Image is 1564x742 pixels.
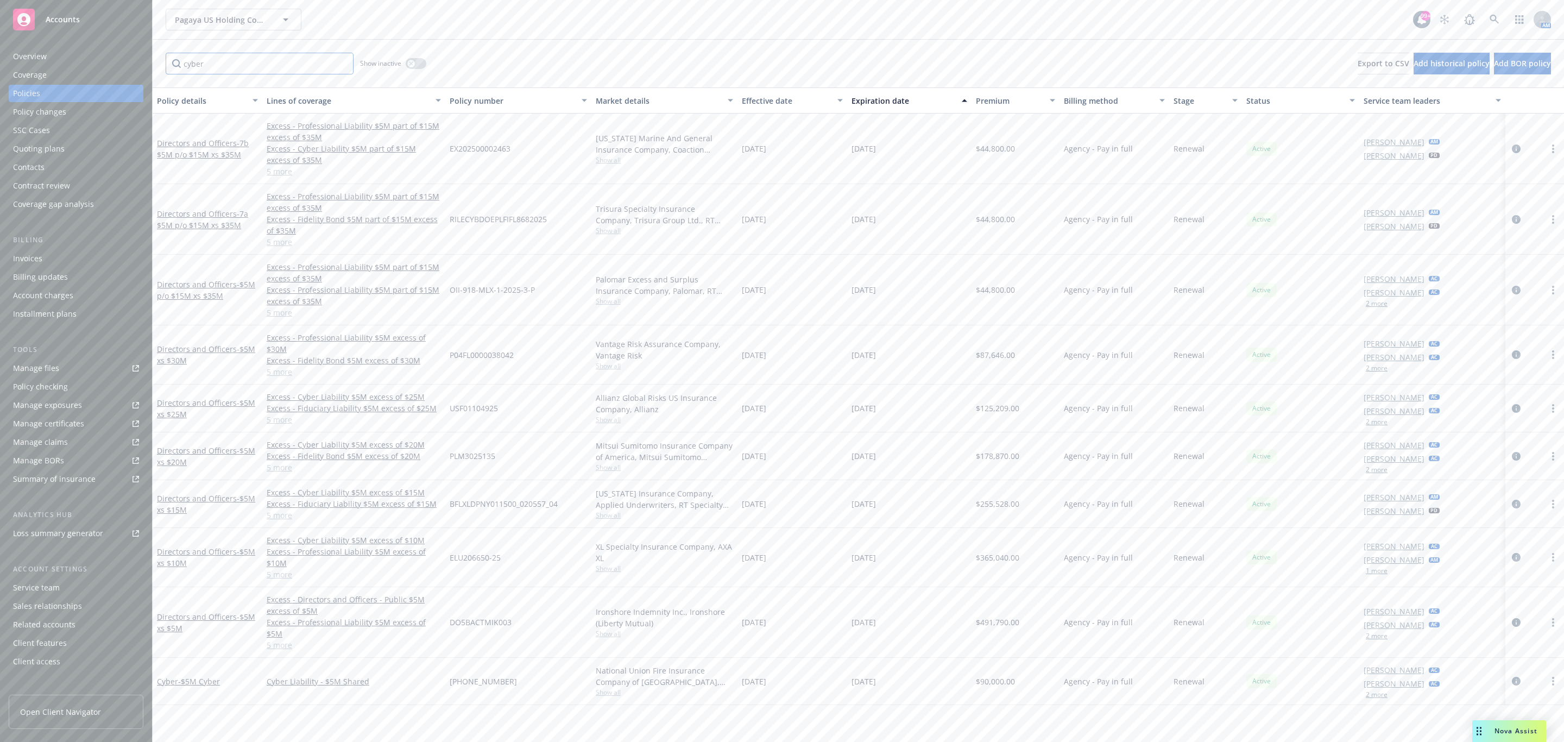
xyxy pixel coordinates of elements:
[13,177,70,194] div: Contract review
[267,213,441,236] a: Excess - Fidelity Bond $5M part of $15M excess of $35M
[596,274,733,297] div: Palomar Excess and Surplus Insurance Company, Palomar, RT Specialty Insurance Services, LLC (RSG ...
[1251,285,1272,295] span: Active
[1174,349,1204,361] span: Renewal
[267,166,441,177] a: 5 more
[1359,87,1505,114] button: Service team leaders
[1366,568,1388,574] button: 1 more
[596,392,733,415] div: Allianz Global Risks US Insurance Company, Allianz
[450,450,495,462] span: PLM3025135
[267,191,441,213] a: Excess - Professional Liability $5M part of $15M excess of $35M
[9,268,143,286] a: Billing updates
[1459,9,1480,30] a: Report a Bug
[9,122,143,139] a: SSC Cases
[596,541,733,564] div: XL Specialty Insurance Company, AXA XL
[1547,284,1560,297] a: more
[1364,678,1424,689] a: [PERSON_NAME]
[742,213,766,225] span: [DATE]
[13,85,40,102] div: Policies
[1366,419,1388,425] button: 2 more
[175,14,269,26] span: Pagaya US Holding Company LLC
[976,95,1043,106] div: Premium
[1510,498,1523,511] a: circleInformation
[1364,439,1424,451] a: [PERSON_NAME]
[1251,552,1272,562] span: Active
[267,403,441,414] a: Excess - Fiduciary Liability $5M excess of $25M
[596,415,733,424] span: Show all
[1364,351,1424,363] a: [PERSON_NAME]
[1547,402,1560,415] a: more
[976,403,1019,414] span: $125,209.00
[976,284,1015,295] span: $44,800.00
[9,4,143,35] a: Accounts
[166,9,301,30] button: Pagaya US Holding Company LLC
[976,617,1019,628] span: $491,790.00
[596,95,721,106] div: Market details
[13,397,82,414] div: Manage exposures
[976,498,1019,510] span: $255,528.00
[742,349,766,361] span: [DATE]
[450,552,501,563] span: ELU206650-25
[1364,554,1424,565] a: [PERSON_NAME]
[847,87,972,114] button: Expiration date
[9,140,143,158] a: Quoting plans
[1510,348,1523,361] a: circleInformation
[157,493,255,515] span: - $5M xs $15M
[13,48,47,65] div: Overview
[9,397,143,414] a: Manage exposures
[1364,287,1424,298] a: [PERSON_NAME]
[1174,284,1204,295] span: Renewal
[450,498,558,510] span: BFLXLDPNY011500_020557_04
[1174,552,1204,563] span: Renewal
[9,196,143,213] a: Coverage gap analysis
[166,53,354,74] input: Filter by keyword...
[1547,616,1560,629] a: more
[267,617,441,639] a: Excess - Professional Liability $5M excess of $5M
[13,103,66,121] div: Policy changes
[1246,95,1342,106] div: Status
[976,349,1015,361] span: $87,646.00
[1358,58,1409,68] span: Export to CSV
[852,617,876,628] span: [DATE]
[267,462,441,473] a: 5 more
[157,138,249,160] span: - 7b $5M p/o $15M xs $35M
[9,66,143,84] a: Coverage
[267,236,441,248] a: 5 more
[976,676,1015,687] span: $90,000.00
[1364,150,1424,161] a: [PERSON_NAME]
[1251,451,1272,461] span: Active
[1251,350,1272,360] span: Active
[596,665,733,688] div: National Union Fire Insurance Company of [GEOGRAPHIC_DATA], [GEOGRAPHIC_DATA], AIG
[596,133,733,155] div: [US_STATE] Marine And General Insurance Company, Coaction Specialty Insurance Group, Inc, RT Spec...
[1494,53,1551,74] button: Add BOR policy
[450,676,517,687] span: [PHONE_NUMBER]
[852,450,876,462] span: [DATE]
[1358,53,1409,74] button: Export to CSV
[1174,450,1204,462] span: Renewal
[1064,450,1133,462] span: Agency - Pay in full
[1414,53,1490,74] button: Add historical policy
[976,552,1019,563] span: $365,040.00
[852,213,876,225] span: [DATE]
[450,403,498,414] span: USF01104925
[9,48,143,65] a: Overview
[157,279,255,301] a: Directors and Officers
[157,209,248,230] a: Directors and Officers
[596,226,733,235] span: Show all
[267,639,441,651] a: 5 more
[1547,142,1560,155] a: more
[1547,551,1560,564] a: more
[1364,505,1424,517] a: [PERSON_NAME]
[13,415,84,432] div: Manage certificates
[267,307,441,318] a: 5 more
[157,445,255,467] span: - $5M xs $20M
[13,579,60,596] div: Service team
[13,433,68,451] div: Manage claims
[450,213,547,225] span: RILECYBDOEPLFIFL8682025
[742,498,766,510] span: [DATE]
[1510,675,1523,688] a: circleInformation
[9,433,143,451] a: Manage claims
[1364,606,1424,617] a: [PERSON_NAME]
[13,360,59,377] div: Manage files
[596,155,733,165] span: Show all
